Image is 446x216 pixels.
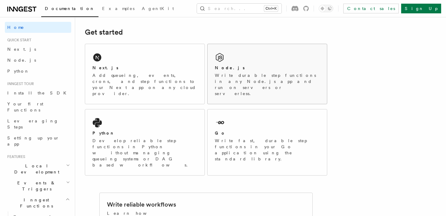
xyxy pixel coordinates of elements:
[5,132,71,149] a: Setting up your app
[5,154,25,159] span: Features
[142,6,174,11] span: AgentKit
[7,101,43,112] span: Your first Functions
[343,4,399,13] a: Contact sales
[7,69,29,74] span: Python
[7,58,36,63] span: Node.js
[215,138,320,162] p: Write fast, durable step functions in your Go application using the standard library.
[5,194,71,211] button: Inngest Functions
[92,138,197,168] p: Develop reliable step functions in Python without managing queueing systems or DAG based workflows.
[197,4,281,13] button: Search...Ctrl+K
[215,130,226,136] h2: Go
[107,200,176,209] h2: Write reliable workflows
[5,98,71,115] a: Your first Functions
[7,118,58,129] span: Leveraging Steps
[5,197,65,209] span: Inngest Functions
[215,72,320,97] p: Write durable step functions in any Node.js app and run on servers or serverless.
[92,72,197,97] p: Add queueing, events, crons, and step functions to your Next app on any cloud provider.
[138,2,178,16] a: AgentKit
[5,66,71,77] a: Python
[7,135,59,146] span: Setting up your app
[5,55,71,66] a: Node.js
[5,163,66,175] span: Local Development
[7,91,70,95] span: Install the SDK
[5,177,71,194] button: Events & Triggers
[5,115,71,132] a: Leveraging Steps
[401,4,441,13] a: Sign Up
[92,130,115,136] h2: Python
[5,81,34,86] span: Inngest tour
[92,65,118,71] h2: Next.js
[207,44,327,104] a: Node.jsWrite durable step functions in any Node.js app and run on servers or serverless.
[5,180,66,192] span: Events & Triggers
[215,65,245,71] h2: Node.js
[207,109,327,176] a: GoWrite fast, durable step functions in your Go application using the standard library.
[45,6,95,11] span: Documentation
[85,44,205,104] a: Next.jsAdd queueing, events, crons, and step functions to your Next app on any cloud provider.
[5,38,31,43] span: Quick start
[5,44,71,55] a: Next.js
[7,24,24,30] span: Home
[5,87,71,98] a: Install the SDK
[264,5,278,12] kbd: Ctrl+K
[7,47,36,52] span: Next.js
[85,28,123,36] a: Get started
[85,109,205,176] a: PythonDevelop reliable step functions in Python without managing queueing systems or DAG based wo...
[5,22,71,33] a: Home
[41,2,98,17] a: Documentation
[98,2,138,16] a: Examples
[5,160,71,177] button: Local Development
[102,6,135,11] span: Examples
[319,5,333,12] button: Toggle dark mode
